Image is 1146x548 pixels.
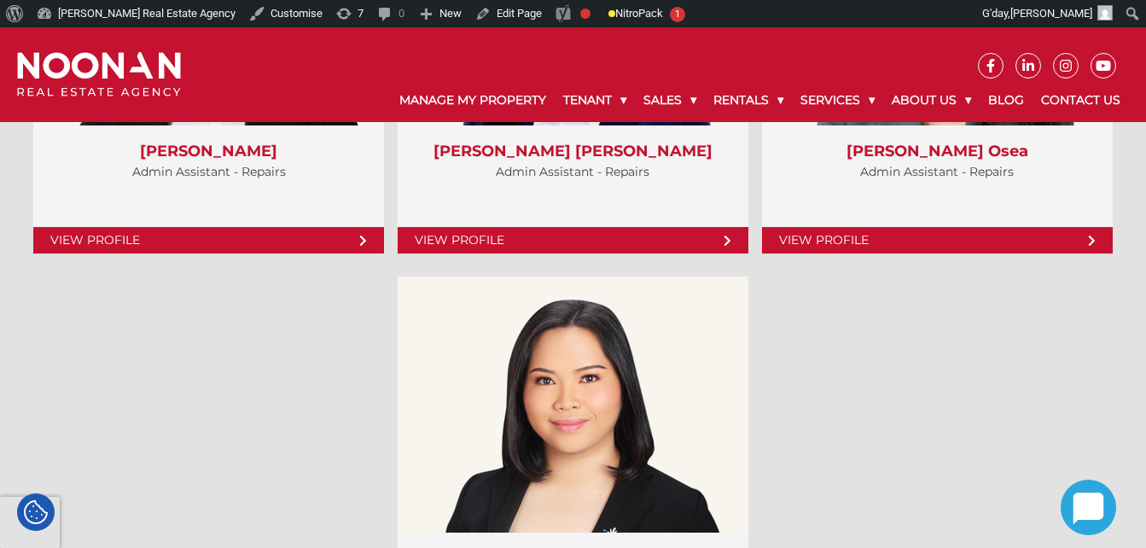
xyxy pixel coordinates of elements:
div: Focus keyphrase not set [580,9,590,19]
img: Noonan Real Estate Agency [17,52,181,97]
a: View Profile [398,227,748,254]
a: Contact Us [1033,79,1129,122]
h3: [PERSON_NAME] [50,143,367,161]
a: Manage My Property [391,79,555,122]
a: Sales [635,79,705,122]
span: [PERSON_NAME] [1010,7,1092,20]
a: Blog [980,79,1033,122]
a: Rentals [705,79,792,122]
h3: [PERSON_NAME] [PERSON_NAME] [415,143,731,161]
span: 1 [670,7,685,22]
h3: [PERSON_NAME] Osea [779,143,1096,161]
a: Services [792,79,883,122]
div: Cookie Settings [17,493,55,531]
a: View Profile [33,227,384,254]
p: Admin Assistant - Repairs [779,161,1096,183]
a: View Profile [762,227,1113,254]
p: Admin Assistant - Repairs [415,161,731,183]
p: Admin Assistant - Repairs [50,161,367,183]
a: About Us [883,79,980,122]
a: Tenant [555,79,635,122]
